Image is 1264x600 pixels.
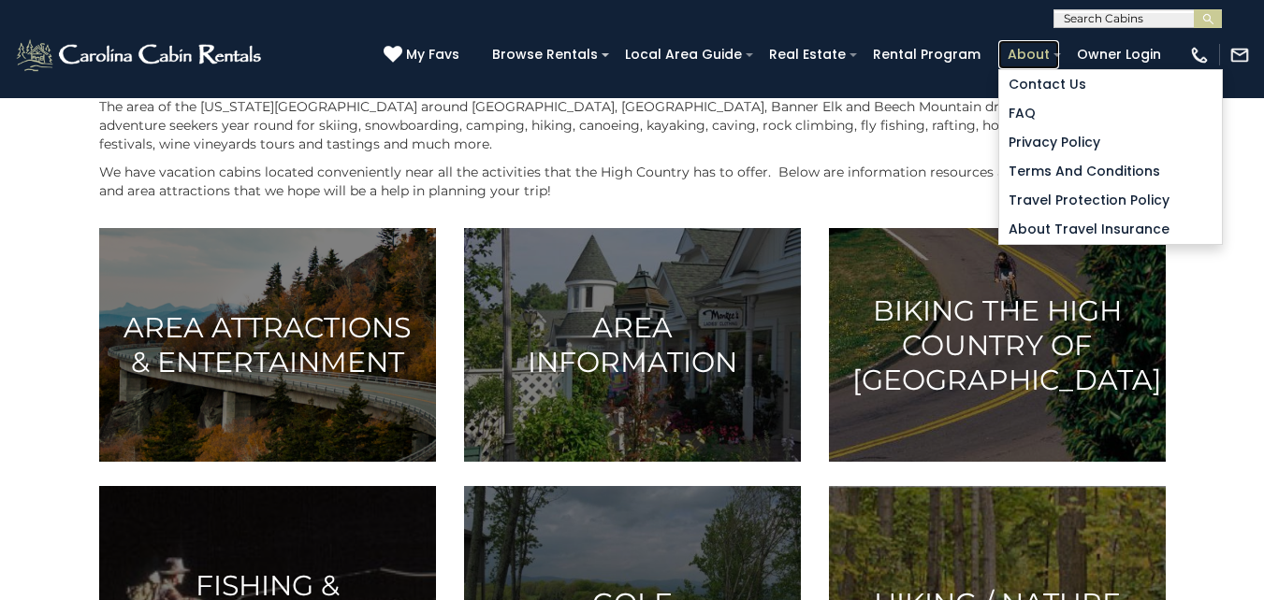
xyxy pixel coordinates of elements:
[829,228,1166,462] a: Biking the High Country of [GEOGRAPHIC_DATA]
[1068,40,1170,69] a: Owner Login
[406,45,459,64] span: My Favs
[14,36,267,74] img: White-1-2.png
[998,40,1059,69] a: About
[99,97,1166,153] p: The area of the [US_STATE][GEOGRAPHIC_DATA] around [GEOGRAPHIC_DATA], [GEOGRAPHIC_DATA], Banner E...
[384,45,464,65] a: My Favs
[1189,45,1210,65] img: phone-regular-white.png
[99,163,1166,200] p: We have vacation cabins located conveniently near all the activities that the High Country has to...
[123,310,413,379] h3: Area Attractions & Entertainment
[852,293,1142,397] h3: Biking the High Country of [GEOGRAPHIC_DATA]
[999,70,1222,99] a: Contact Us
[999,157,1222,186] a: Terms and Conditions
[464,228,801,462] a: Area Information
[999,99,1222,128] a: FAQ
[99,228,436,462] a: Area Attractions & Entertainment
[616,40,751,69] a: Local Area Guide
[1229,45,1250,65] img: mail-regular-white.png
[483,40,607,69] a: Browse Rentals
[487,310,777,379] h3: Area Information
[999,186,1222,215] a: Travel Protection Policy
[760,40,855,69] a: Real Estate
[864,40,990,69] a: Rental Program
[999,215,1222,244] a: About Travel Insurance
[999,128,1222,157] a: Privacy Policy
